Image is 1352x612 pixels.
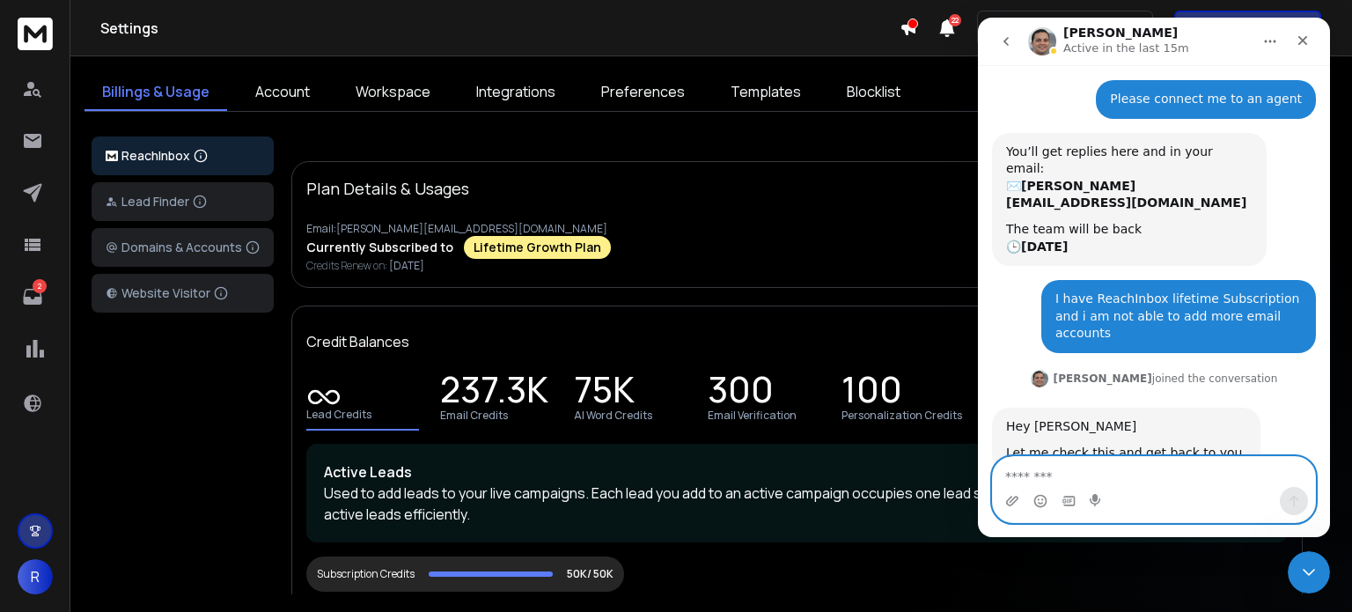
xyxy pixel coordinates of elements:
[464,236,611,259] div: Lifetime Growth Plan
[84,74,227,111] a: Billings & Usage
[306,408,371,422] p: Lead Credits
[92,136,274,175] button: ReachInbox
[574,380,635,405] p: 75K
[713,74,819,111] a: Templates
[567,567,614,581] p: 50K/ 50K
[574,409,652,423] p: AI Word Credits
[92,274,274,313] button: Website Visitor
[324,483,1270,525] p: Used to add leads to your live campaigns. Each lead you add to an active campaign occupies one le...
[1288,551,1330,594] iframe: Intercom live chat
[306,239,453,256] p: Currently Subscribed to
[15,279,50,314] a: 2
[238,74,327,111] a: Account
[33,279,47,293] p: 2
[306,222,1288,236] p: Email: [PERSON_NAME][EMAIL_ADDRESS][DOMAIN_NAME]
[440,380,548,405] p: 237.3K
[829,74,918,111] a: Blocklist
[306,331,409,352] p: Credit Balances
[317,567,415,581] div: Subscription Credits
[459,74,573,111] a: Integrations
[92,228,274,267] button: Domains & Accounts
[306,176,469,201] p: Plan Details & Usages
[978,18,1330,537] iframe: Intercom live chat
[1174,11,1321,46] button: Get Free Credits
[92,182,274,221] button: Lead Finder
[338,74,448,111] a: Workspace
[708,409,797,423] p: Email Verification
[841,380,902,405] p: 100
[584,74,702,111] a: Preferences
[100,18,900,39] h1: Settings
[440,409,508,423] p: Email Credits
[708,380,774,405] p: 300
[389,258,424,273] span: [DATE]
[106,151,118,162] img: logo
[841,409,962,423] p: Personalization Credits
[306,259,1288,273] p: Credits Renew on:
[324,461,1270,483] p: Active Leads
[949,14,961,26] span: 22
[18,559,53,594] button: R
